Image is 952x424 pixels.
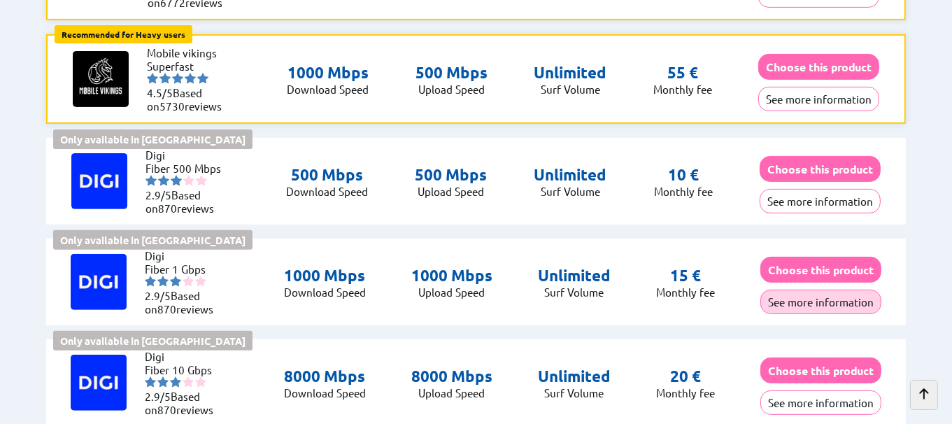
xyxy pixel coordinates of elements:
p: 500 Mbps [286,165,368,185]
span: 5730 [159,99,185,113]
button: See more information [760,290,881,314]
img: starnr2 [157,376,169,388]
p: Monthly fee [656,386,715,400]
img: starnr1 [145,376,156,388]
b: Recommended for Heavy users [62,29,185,40]
p: 55 € [667,63,698,83]
img: starnr1 [145,276,156,287]
button: Choose this product [760,358,881,383]
li: Superfast [147,59,231,73]
b: Only available in [GEOGRAPHIC_DATA] [60,234,246,246]
img: starnr1 [145,175,157,186]
li: Digi [145,249,229,262]
p: Upload Speed [415,83,488,96]
a: See more information [760,396,881,409]
img: starnr2 [159,73,171,84]
li: Digi [145,350,229,363]
p: Surf Volume [534,83,606,96]
span: 2.9/5 [145,289,171,302]
p: Surf Volume [534,185,607,198]
p: Monthly fee [656,285,715,299]
img: starnr2 [158,175,169,186]
li: Fiber 1 Gbps [145,262,229,276]
span: 870 [157,302,176,316]
p: Unlimited [538,266,611,285]
img: starnr3 [172,73,183,84]
img: starnr4 [183,276,194,287]
p: Monthly fee [654,185,713,198]
img: Logo of Digi [71,355,127,411]
p: Download Speed [284,285,366,299]
p: Download Speed [286,185,368,198]
p: 8000 Mbps [284,367,366,386]
img: starnr5 [197,73,208,84]
button: See more information [758,87,879,111]
p: Upload Speed [415,185,487,198]
li: Based on reviews [145,188,229,215]
a: See more information [758,92,879,106]
img: starnr5 [195,276,206,287]
img: starnr1 [147,73,158,84]
p: Unlimited [538,367,611,386]
a: Choose this product [760,263,881,276]
p: Download Speed [284,386,366,400]
p: Upload Speed [411,285,492,299]
p: Surf Volume [538,386,611,400]
a: Choose this product [760,162,881,176]
img: starnr3 [171,175,182,186]
p: 500 Mbps [415,63,488,83]
button: See more information [760,189,881,213]
li: Digi [145,148,229,162]
img: Logo of Digi [71,254,127,310]
img: starnr3 [170,376,181,388]
li: Fiber 10 Gbps [145,363,229,376]
img: starnr2 [157,276,169,287]
li: Fiber 500 Mbps [145,162,229,175]
button: Choose this product [760,257,881,283]
a: See more information [760,295,881,309]
img: Logo of Digi [71,153,127,209]
p: 8000 Mbps [411,367,492,386]
p: 500 Mbps [415,165,487,185]
a: See more information [760,195,881,208]
img: starnr5 [195,376,206,388]
p: Monthly fee [653,83,712,96]
p: 1000 Mbps [284,266,366,285]
img: starnr4 [185,73,196,84]
li: Mobile vikings [147,46,231,59]
a: Choose this product [760,364,881,377]
p: Surf Volume [538,285,611,299]
p: 10 € [668,165,699,185]
li: Based on reviews [145,289,229,316]
p: 1000 Mbps [287,63,369,83]
p: 15 € [670,266,701,285]
a: Choose this product [758,60,879,73]
img: starnr3 [170,276,181,287]
span: 870 [158,202,177,215]
span: 2.9/5 [145,390,171,403]
span: 870 [157,403,176,416]
li: Based on reviews [147,86,231,113]
b: Only available in [GEOGRAPHIC_DATA] [60,334,246,347]
img: starnr4 [183,175,194,186]
button: Choose this product [758,54,879,80]
p: Upload Speed [411,386,492,400]
button: Choose this product [760,156,881,182]
b: Only available in [GEOGRAPHIC_DATA] [60,133,246,146]
p: 20 € [670,367,701,386]
img: starnr4 [183,376,194,388]
p: Unlimited [534,165,607,185]
p: Download Speed [287,83,369,96]
span: 4.5/5 [147,86,173,99]
span: 2.9/5 [145,188,171,202]
img: Logo of Mobile vikings [73,51,129,107]
p: Unlimited [534,63,606,83]
p: 1000 Mbps [411,266,492,285]
li: Based on reviews [145,390,229,416]
button: See more information [760,390,881,415]
img: starnr5 [196,175,207,186]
